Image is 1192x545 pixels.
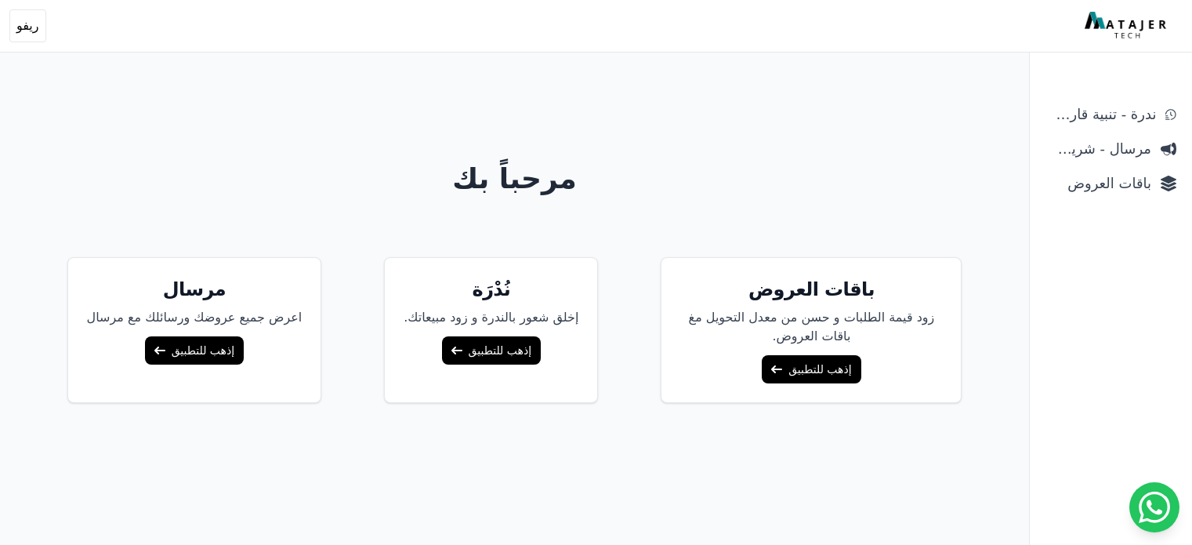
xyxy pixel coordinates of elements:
p: زود قيمة الطلبات و حسن من معدل التحويل مغ باقات العروض. [680,308,942,346]
a: إذهب للتطبيق [762,355,860,383]
img: MatajerTech Logo [1085,12,1170,40]
p: إخلق شعور بالندرة و زود مبيعاتك. [404,308,578,327]
a: إذهب للتطبيق [145,336,244,365]
h1: مرحباً بك [13,163,1016,194]
p: اعرض جميع عروضك ورسائلك مع مرسال [87,308,303,327]
h5: مرسال [87,277,303,302]
span: مرسال - شريط دعاية [1045,138,1151,160]
h5: باقات العروض [680,277,942,302]
button: ريفو [9,9,46,42]
a: إذهب للتطبيق [442,336,541,365]
span: ندرة - تنبية قارب علي النفاذ [1045,104,1156,125]
span: ريفو [16,16,39,35]
span: باقات العروض [1045,173,1151,194]
h5: نُدْرَة [404,277,578,302]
